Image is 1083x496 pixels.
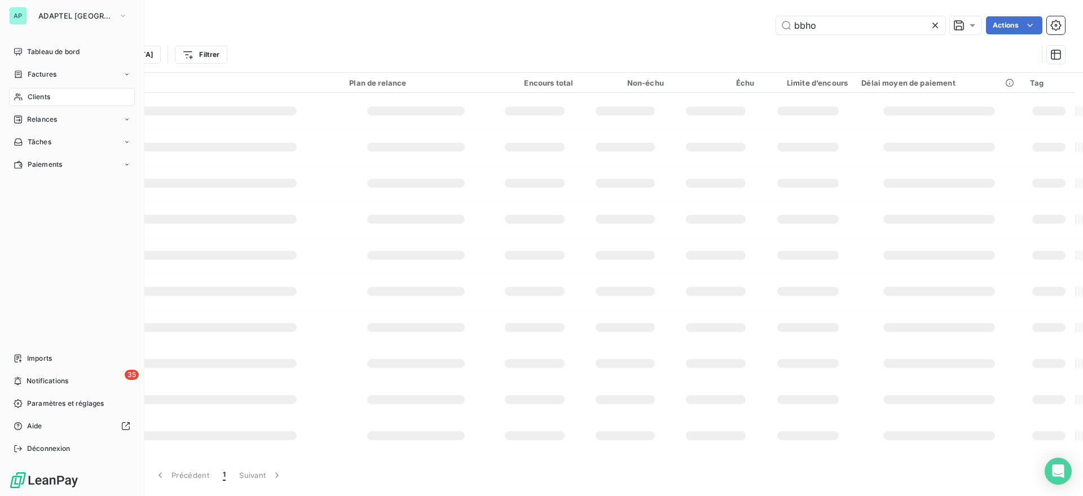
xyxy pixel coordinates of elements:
[9,471,79,489] img: Logo LeanPay
[27,421,42,431] span: Aide
[9,417,135,435] a: Aide
[986,16,1042,34] button: Actions
[27,398,104,409] span: Paramètres et réglages
[9,7,27,25] div: AP
[27,47,80,57] span: Tableau de bord
[125,370,139,380] span: 35
[223,470,226,481] span: 1
[27,444,71,454] span: Déconnexion
[148,463,216,487] button: Précédent
[175,46,227,64] button: Filtrer
[27,353,52,364] span: Imports
[768,78,848,87] div: Limite d’encours
[232,463,289,487] button: Suivant
[28,69,56,79] span: Factures
[496,78,573,87] div: Encours total
[28,92,50,102] span: Clients
[27,114,57,125] span: Relances
[27,376,68,386] span: Notifications
[28,160,62,170] span: Paiements
[776,16,945,34] input: Rechercher
[587,78,663,87] div: Non-échu
[677,78,754,87] div: Échu
[28,137,51,147] span: Tâches
[1030,78,1068,87] div: Tag
[216,463,232,487] button: 1
[861,78,1016,87] div: Délai moyen de paiement
[1045,458,1072,485] div: Open Intercom Messenger
[38,11,114,20] span: ADAPTEL [GEOGRAPHIC_DATA]
[349,78,483,87] div: Plan de relance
